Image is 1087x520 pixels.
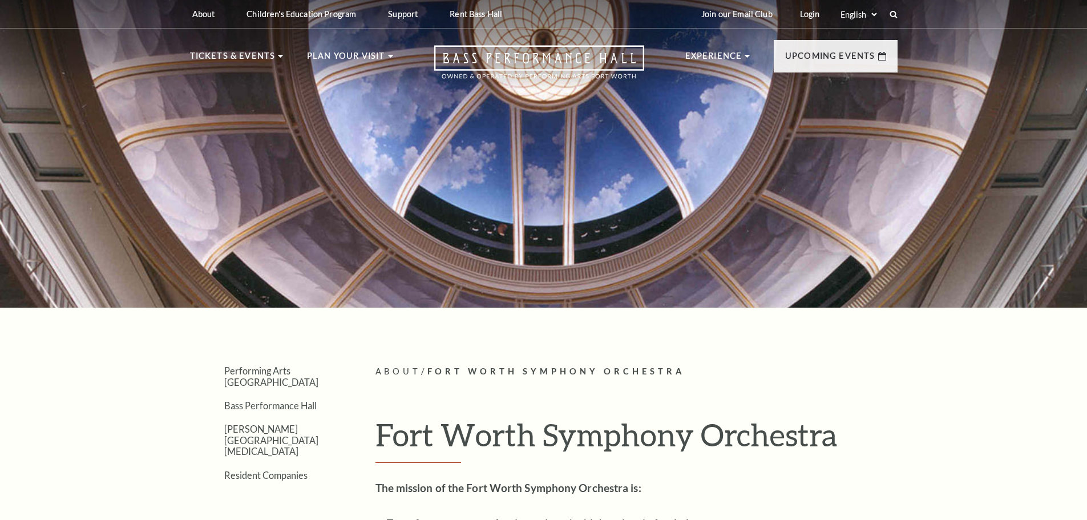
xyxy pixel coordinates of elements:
a: Bass Performance Hall [224,400,317,411]
p: Children's Education Program [247,9,356,19]
p: Support [388,9,418,19]
p: Plan Your Visit [307,49,385,70]
span: Fort Worth Symphony Orchestra [427,366,685,376]
p: Upcoming Events [785,49,875,70]
a: Performing Arts [GEOGRAPHIC_DATA] [224,365,318,387]
p: / [375,365,898,379]
p: About [192,9,215,19]
a: [PERSON_NAME][GEOGRAPHIC_DATA][MEDICAL_DATA] [224,424,318,457]
p: Experience [685,49,742,70]
strong: The mission of the Fort Worth Symphony Orchestra is: [375,481,641,494]
select: Select: [838,9,879,20]
span: About [375,366,421,376]
p: Tickets & Events [190,49,276,70]
p: Rent Bass Hall [450,9,502,19]
a: Resident Companies [224,470,308,481]
h1: Fort Worth Symphony Orchestra [375,416,898,463]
